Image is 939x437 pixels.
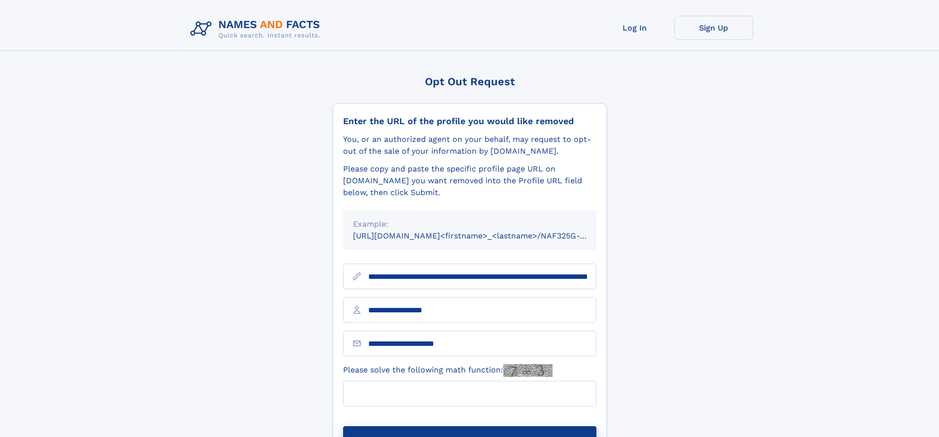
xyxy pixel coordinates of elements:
div: Opt Out Request [333,75,607,88]
small: [URL][DOMAIN_NAME]<firstname>_<lastname>/NAF325G-xxxxxxxx [353,231,615,240]
div: Example: [353,218,587,230]
div: Enter the URL of the profile you would like removed [343,116,596,127]
a: Sign Up [674,16,753,40]
div: You, or an authorized agent on your behalf, may request to opt-out of the sale of your informatio... [343,134,596,157]
label: Please solve the following math function: [343,364,553,377]
a: Log In [595,16,674,40]
img: Logo Names and Facts [186,16,328,42]
div: Please copy and paste the specific profile page URL on [DOMAIN_NAME] you want removed into the Pr... [343,163,596,199]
